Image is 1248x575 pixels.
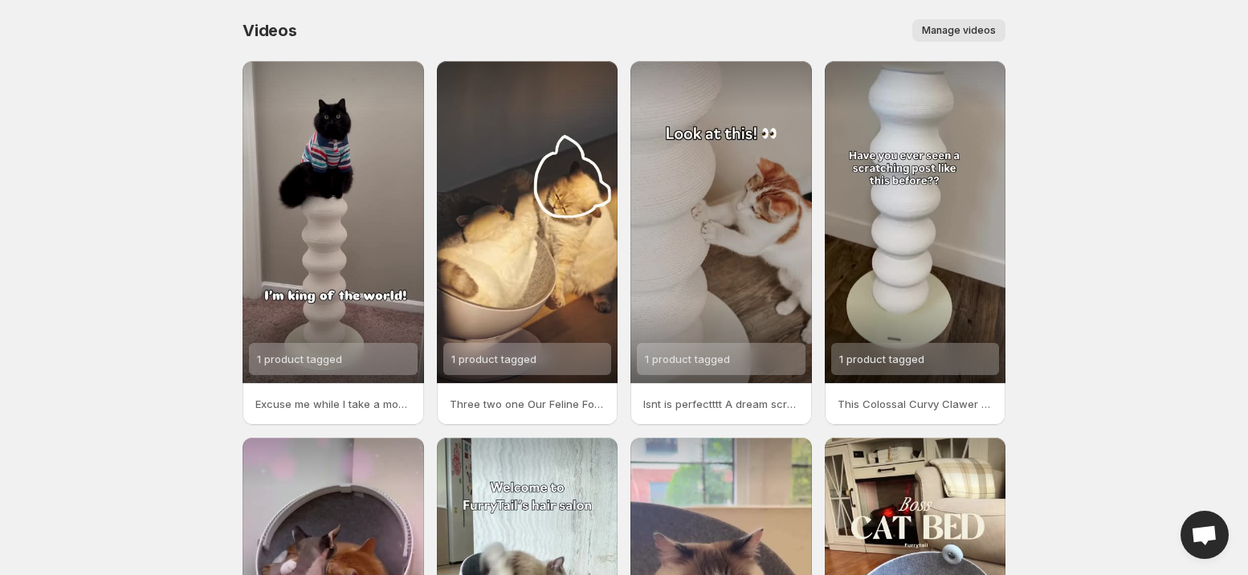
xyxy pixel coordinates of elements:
[243,21,297,40] span: Videos
[1181,511,1229,559] div: Open chat
[922,24,996,37] span: Manage videos
[645,353,730,365] span: 1 product tagged
[450,396,606,412] p: Three two one Our Feline Focus Group members hopping onto this cute trend Learn more about our in...
[912,19,1005,42] button: Manage videos
[643,396,799,412] p: Isnt is perfectttt A dream scratcher designed to satisfy even the fiercest claws FurryTailFun Fur...
[839,353,924,365] span: 1 product tagged
[451,353,536,365] span: 1 product tagged
[838,396,993,412] p: This Colossal Curvy Clawer from furrytail__official is so cool It is extremely sturdy and well ma...
[255,396,411,412] p: Excuse me while I take a moment to sit on my throne I just got the colossal curvy clawer from fur...
[257,353,342,365] span: 1 product tagged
